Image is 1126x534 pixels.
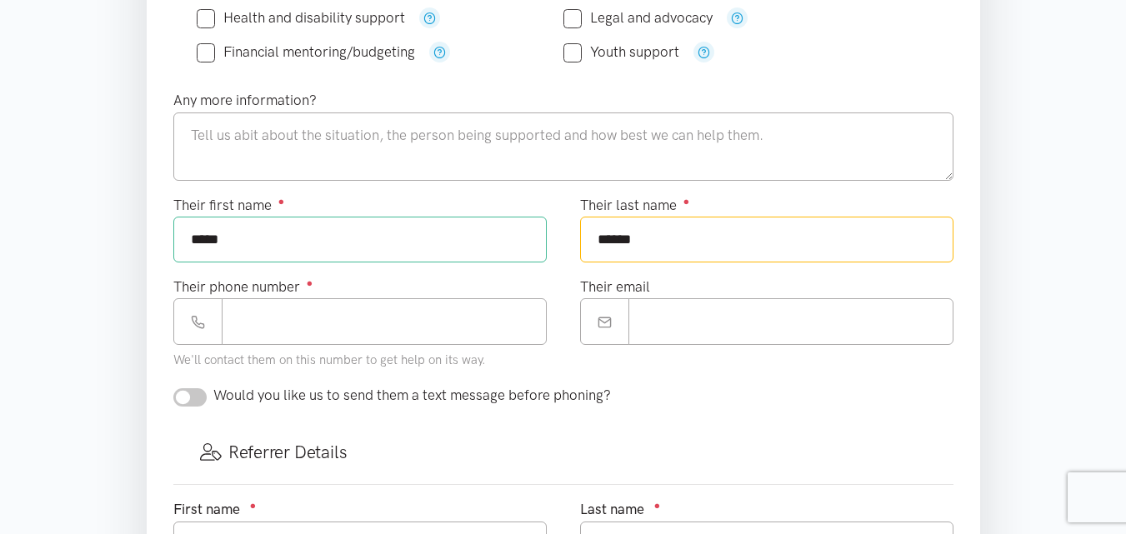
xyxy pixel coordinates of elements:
label: Their first name [173,194,285,217]
small: We'll contact them on this number to get help on its way. [173,352,486,367]
label: Any more information? [173,89,317,112]
label: Health and disability support [197,11,405,25]
label: Legal and advocacy [563,11,713,25]
label: Youth support [563,45,679,59]
input: Email [628,298,953,344]
sup: ● [307,277,313,289]
span: Would you like us to send them a text message before phoning? [213,387,611,403]
sup: ● [278,195,285,207]
h3: Referrer Details [200,440,927,464]
label: First name [173,498,240,521]
sup: ● [250,499,257,512]
input: Phone number [222,298,547,344]
label: Last name [580,498,644,521]
label: Their phone number [173,276,313,298]
sup: ● [654,499,661,512]
label: Financial mentoring/budgeting [197,45,415,59]
sup: ● [683,195,690,207]
label: Their last name [580,194,690,217]
label: Their email [580,276,650,298]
